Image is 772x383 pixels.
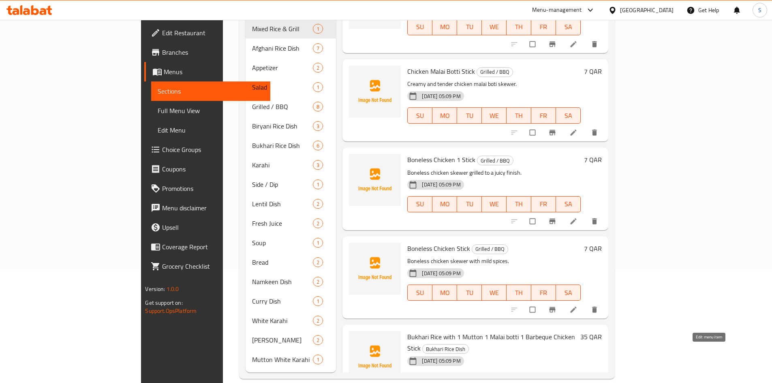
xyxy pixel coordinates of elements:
[556,285,581,301] button: SA
[252,43,313,53] span: Afghani Rice Dish
[246,116,336,136] div: Biryani Rice Dish3
[510,110,528,122] span: TH
[313,277,323,287] div: items
[525,36,542,52] span: Select to update
[313,238,323,248] div: items
[432,107,457,124] button: MO
[313,317,323,325] span: 2
[144,159,270,179] a: Coupons
[164,67,263,77] span: Menus
[252,238,313,248] div: Soup
[313,297,323,305] span: 1
[145,297,182,308] span: Get support on:
[313,121,323,131] div: items
[162,28,263,38] span: Edit Restaurant
[145,284,165,294] span: Version:
[507,196,531,212] button: TH
[313,180,323,189] div: items
[144,237,270,257] a: Coverage Report
[407,285,432,301] button: SU
[144,257,270,276] a: Grocery Checklist
[559,21,577,33] span: SA
[313,160,323,170] div: items
[252,24,313,34] div: Mixed Rice & Grill
[313,278,323,286] span: 2
[313,239,323,247] span: 1
[246,233,336,252] div: Soup1
[162,47,263,57] span: Branches
[507,107,531,124] button: TH
[485,287,503,299] span: WE
[252,218,313,228] span: Fresh Juice
[313,63,323,73] div: items
[432,285,457,301] button: MO
[485,198,503,210] span: WE
[457,107,482,124] button: TU
[162,145,263,154] span: Choice Groups
[246,350,336,369] div: Mutton White Karahi1
[151,101,270,120] a: Full Menu View
[145,306,197,316] a: Support.OpsPlatform
[162,223,263,232] span: Upsell
[477,156,513,165] span: Grilled / BBQ
[510,287,528,299] span: TH
[477,67,513,77] span: Grilled / BBQ
[407,331,575,354] span: Bukhari Rice with 1 Mutton 1 Malai botti 1 Barbeque Chicken Stick
[246,330,336,350] div: [PERSON_NAME]2
[525,214,542,229] span: Select to update
[313,82,323,92] div: items
[407,79,580,89] p: Creamy and tender chicken malai boti skewer.
[246,77,336,97] div: Salad1
[252,63,313,73] div: Appetizer
[411,110,429,122] span: SU
[162,261,263,271] span: Grocery Checklist
[252,160,313,170] span: Karahi
[252,82,313,92] div: Salad
[543,301,563,319] button: Branch-specific-item
[313,181,323,188] span: 1
[252,121,313,131] span: Biryani Rice Dish
[457,196,482,212] button: TU
[252,180,313,189] span: Side / Dip
[535,287,553,299] span: FR
[144,140,270,159] a: Choice Groups
[472,244,508,254] div: Grilled / BBQ
[556,107,581,124] button: SA
[313,161,323,169] span: 3
[162,242,263,252] span: Coverage Report
[586,35,605,53] button: delete
[569,40,579,48] a: Edit menu item
[158,106,263,116] span: Full Menu View
[252,335,313,345] span: [PERSON_NAME]
[252,355,313,364] div: Mutton White Karahi
[246,136,336,155] div: Bukhari Rice Dish6
[535,110,553,122] span: FR
[460,110,479,122] span: TU
[313,257,323,267] div: items
[313,316,323,325] div: items
[482,19,507,35] button: WE
[407,154,475,166] span: Boneless Chicken 1 Stick
[252,199,313,209] div: Lentil Dish
[252,141,313,150] div: Bukhari Rice Dish
[535,21,553,33] span: FR
[246,19,336,39] div: Mixed Rice & Grill1
[531,19,556,35] button: FR
[411,198,429,210] span: SU
[313,220,323,227] span: 2
[559,287,577,299] span: SA
[419,92,464,100] span: [DATE] 05:09 PM
[419,181,464,188] span: [DATE] 05:09 PM
[569,306,579,314] a: Edit menu item
[423,344,468,354] span: Bukhari Rice Dish
[457,285,482,301] button: TU
[313,142,323,150] span: 6
[543,35,563,53] button: Branch-specific-item
[531,196,556,212] button: FR
[349,243,401,295] img: Boneless Chicken Stick
[432,19,457,35] button: MO
[313,122,323,130] span: 3
[620,6,674,15] div: [GEOGRAPHIC_DATA]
